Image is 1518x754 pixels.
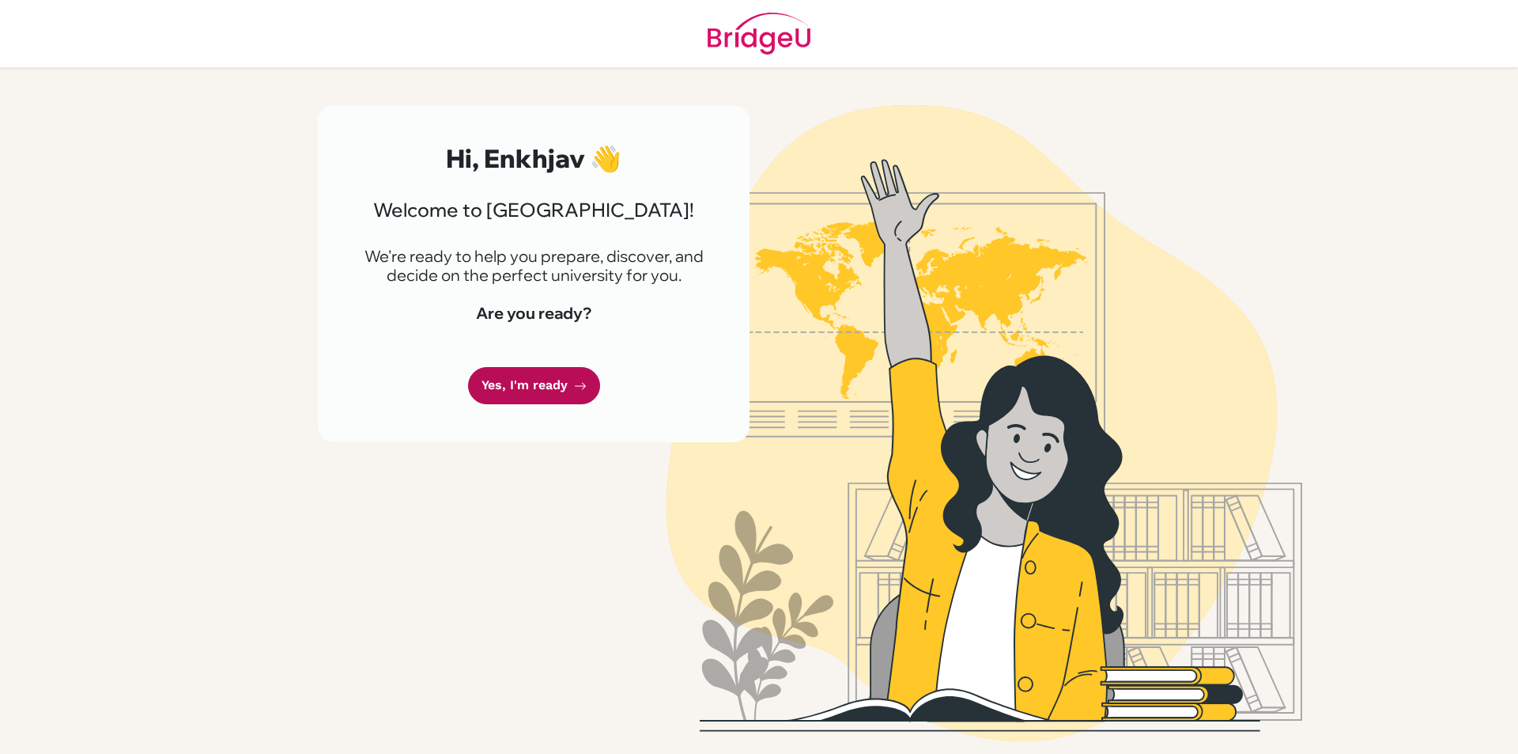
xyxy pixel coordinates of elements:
p: We're ready to help you prepare, discover, and decide on the perfect university for you. [356,247,712,285]
h3: Welcome to [GEOGRAPHIC_DATA]! [356,199,712,222]
a: Yes, I'm ready [468,367,600,404]
h2: Hi, Enkhjav 👋 [356,143,712,173]
img: Welcome to Bridge U [534,105,1435,741]
h4: Are you ready? [356,304,712,323]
